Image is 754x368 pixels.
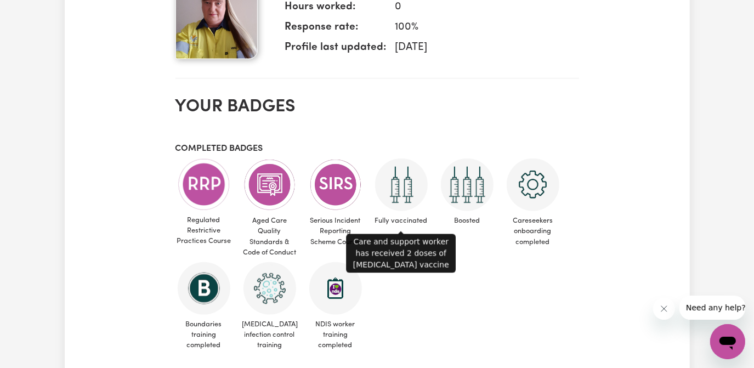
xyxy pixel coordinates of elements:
img: CS Academy: Serious Incident Reporting Scheme course completed [309,158,362,211]
img: CS Academy: Regulated Restrictive Practices course completed [178,158,230,211]
h3: Completed badges [175,144,579,154]
span: Boundaries training completed [175,315,233,355]
img: CS Academy: Aged Care Quality Standards & Code of Conduct course completed [243,158,296,211]
img: CS Academy: COVID-19 Infection Control Training course completed [243,262,296,315]
span: Serious Incident Reporting Scheme Course [307,211,364,252]
div: Care and support worker has received 2 doses of [MEDICAL_DATA] vaccine [346,234,456,273]
span: NDIS worker training completed [307,315,364,355]
img: CS Academy: Introduction to NDIS Worker Training course completed [309,262,362,315]
iframe: Button to launch messaging window [710,324,745,359]
span: Careseekers onboarding completed [504,211,562,252]
dd: 100 % [387,20,570,36]
img: Care and support worker has received booster dose of COVID-19 vaccination [441,158,494,211]
iframe: Message from company [679,296,745,320]
dd: [DATE] [387,40,570,56]
span: Aged Care Quality Standards & Code of Conduct [241,211,298,262]
span: [MEDICAL_DATA] infection control training [241,315,298,355]
img: CS Academy: Careseekers Onboarding course completed [507,158,559,211]
iframe: Close message [653,298,675,320]
img: Care and support worker has received 2 doses of COVID-19 vaccine [375,158,428,211]
img: CS Academy: Boundaries in care and support work course completed [178,262,230,315]
span: Fully vaccinated [373,211,430,230]
dt: Response rate: [285,20,387,40]
span: Regulated Restrictive Practices Course [175,211,233,251]
dt: Profile last updated: [285,40,387,60]
span: Boosted [439,211,496,230]
span: Need any help? [7,8,66,16]
h2: Your badges [175,97,579,117]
